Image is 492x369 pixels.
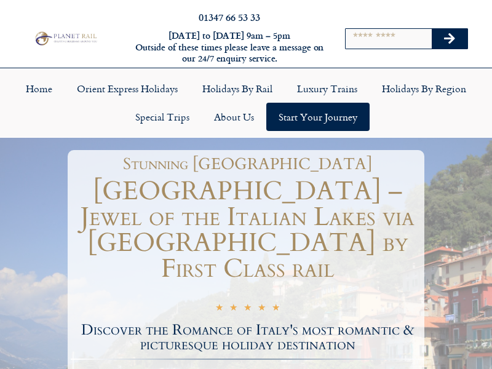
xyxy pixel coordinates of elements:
a: Orient Express Holidays [65,74,190,103]
button: Search [432,29,467,49]
a: Luxury Trains [285,74,370,103]
nav: Menu [6,74,486,131]
img: Planet Rail Train Holidays Logo [33,30,98,46]
a: Start your Journey [266,103,370,131]
h1: Stunning [GEOGRAPHIC_DATA] [77,156,418,172]
i: ★ [244,303,252,315]
a: Home [14,74,65,103]
i: ★ [258,303,266,315]
a: Holidays by Region [370,74,478,103]
a: Holidays by Rail [190,74,285,103]
a: About Us [202,103,266,131]
a: 01347 66 53 33 [199,10,260,24]
i: ★ [229,303,237,315]
h1: [GEOGRAPHIC_DATA] – Jewel of the Italian Lakes via [GEOGRAPHIC_DATA] by First Class rail [71,178,424,282]
i: ★ [215,303,223,315]
h2: Discover the Romance of Italy's most romantic & picturesque holiday destination [71,323,424,352]
div: 5/5 [215,302,280,315]
i: ★ [272,303,280,315]
h6: [DATE] to [DATE] 9am – 5pm Outside of these times please leave a message on our 24/7 enquiry serv... [134,30,325,65]
a: Special Trips [123,103,202,131]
